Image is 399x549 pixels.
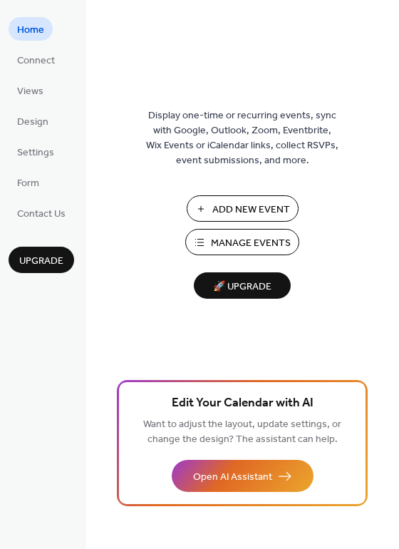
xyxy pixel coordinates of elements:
[211,236,291,251] span: Manage Events
[212,202,290,217] span: Add New Event
[9,78,52,102] a: Views
[17,84,43,99] span: Views
[202,277,282,297] span: 🚀 Upgrade
[9,247,74,273] button: Upgrade
[9,201,74,225] a: Contact Us
[172,394,313,414] span: Edit Your Calendar with AI
[17,23,44,38] span: Home
[187,195,299,222] button: Add New Event
[9,17,53,41] a: Home
[9,48,63,71] a: Connect
[9,109,57,133] a: Design
[17,207,66,222] span: Contact Us
[17,115,48,130] span: Design
[172,460,313,492] button: Open AI Assistant
[17,53,55,68] span: Connect
[193,470,272,485] span: Open AI Assistant
[9,140,63,163] a: Settings
[17,176,39,191] span: Form
[194,272,291,299] button: 🚀 Upgrade
[185,229,299,255] button: Manage Events
[19,254,63,269] span: Upgrade
[146,108,338,168] span: Display one-time or recurring events, sync with Google, Outlook, Zoom, Eventbrite, Wix Events or ...
[143,415,341,449] span: Want to adjust the layout, update settings, or change the design? The assistant can help.
[9,170,48,194] a: Form
[17,145,54,160] span: Settings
